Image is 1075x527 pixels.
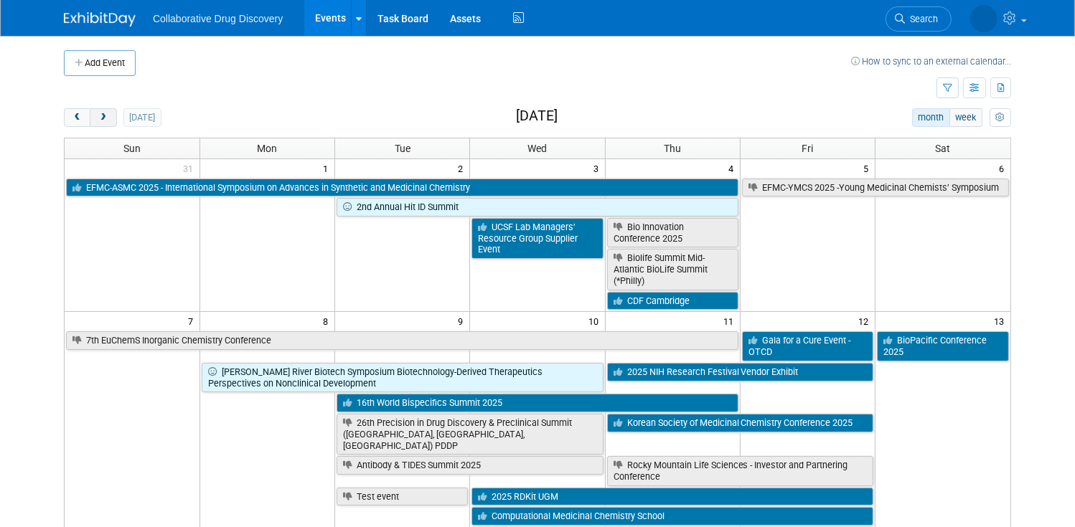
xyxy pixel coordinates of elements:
button: week [949,108,982,127]
a: How to sync to an external calendar... [851,56,1011,67]
span: 2 [456,159,469,177]
a: BioPacific Conference 2025 [877,331,1009,361]
a: 2nd Annual Hit ID Summit [337,198,738,217]
a: Rocky Mountain Life Sciences - Investor and Partnering Conference [607,456,874,485]
span: Wed [527,143,547,154]
a: Antibody & TIDES Summit 2025 [337,456,604,475]
button: month [912,108,950,127]
span: Thu [664,143,681,154]
span: 31 [182,159,199,177]
a: Search [886,6,952,32]
a: [PERSON_NAME] River Biotech Symposium Biotechnology-Derived Therapeutics Perspectives on Nonclini... [202,363,604,392]
span: 13 [992,312,1010,330]
a: Gala for a Cure Event - OTCD [742,331,873,361]
a: Biolife Summit Mid-Atlantic BioLife Summit (*Philly) [607,249,738,290]
a: Test event [337,488,468,506]
span: 5 [862,159,875,177]
span: Fri [802,143,814,154]
a: UCSF Lab Managers’ Resource Group Supplier Event [471,218,603,259]
span: Sat [936,143,951,154]
span: 9 [456,312,469,330]
a: 7th EuChemS Inorganic Chemistry Conference [66,331,738,350]
span: 11 [722,312,740,330]
a: EFMC-ASMC 2025 - International Symposium on Advances in Synthetic and Medicinal Chemistry [66,179,738,197]
span: Mon [257,143,277,154]
span: Sun [123,143,141,154]
button: next [90,108,116,127]
span: 10 [587,312,605,330]
a: Computational Medicinal Chemistry School [471,507,873,526]
span: 8 [321,312,334,330]
button: prev [64,108,90,127]
a: 16th World Bispecifics Summit 2025 [337,394,738,412]
span: 3 [592,159,605,177]
span: 4 [727,159,740,177]
span: Tue [395,143,410,154]
a: EFMC-YMCS 2025 -Young Medicinal Chemists’ Symposium [742,179,1009,197]
a: 26th Precision in Drug Discovery & Preclinical Summit ([GEOGRAPHIC_DATA], [GEOGRAPHIC_DATA], [GEO... [337,414,604,455]
span: Search [905,14,938,24]
button: [DATE] [123,108,161,127]
span: 7 [187,312,199,330]
button: myCustomButton [990,108,1011,127]
span: 1 [321,159,334,177]
span: 12 [857,312,875,330]
a: Bio Innovation Conference 2025 [607,218,738,247]
a: 2025 RDKit UGM [471,488,873,506]
i: Personalize Calendar [995,113,1005,123]
h2: [DATE] [516,108,558,124]
a: CDF Cambridge [607,292,738,310]
a: Korean Society of Medicinal Chemistry Conference 2025 [607,414,874,432]
img: Lauren Kossy [970,5,997,32]
span: 6 [997,159,1010,177]
span: Collaborative Drug Discovery [153,13,283,24]
img: ExhibitDay [64,12,136,27]
button: Add Event [64,50,136,76]
a: 2025 NIH Research Festival Vendor Exhibit [607,363,874,381]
